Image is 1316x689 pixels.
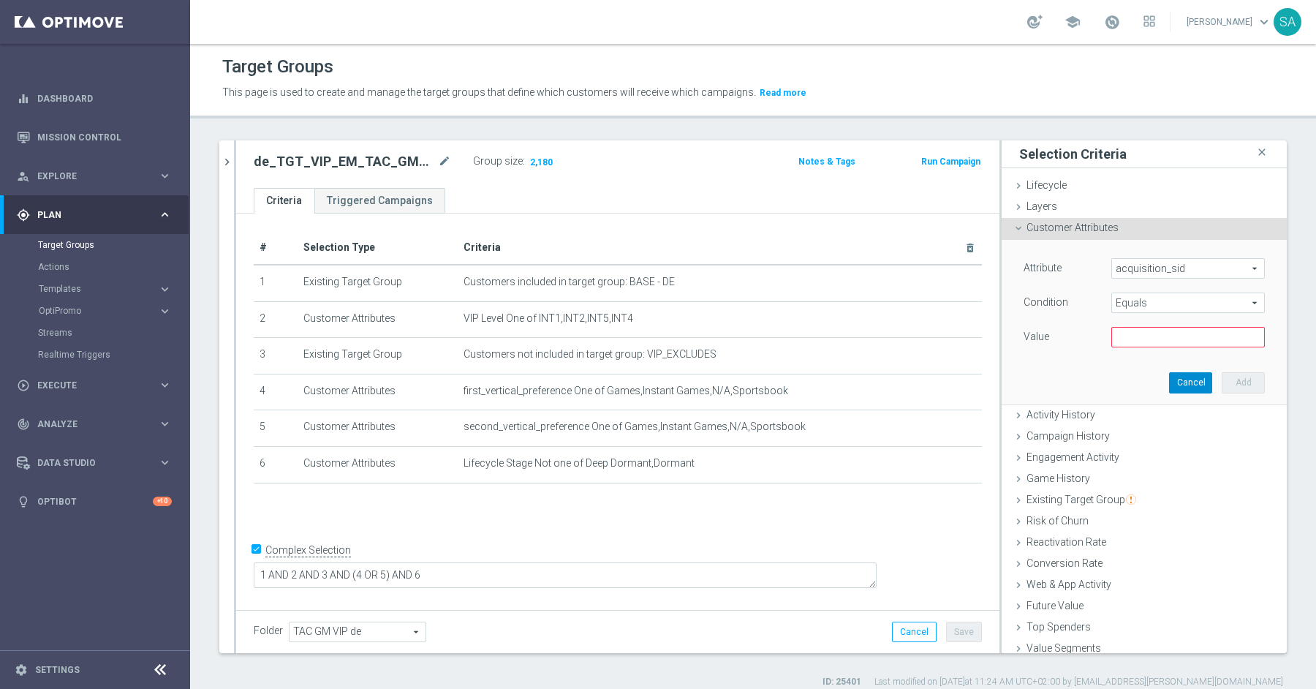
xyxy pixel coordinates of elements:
div: Actions [38,256,189,278]
td: 4 [254,374,298,410]
a: Settings [35,666,80,674]
div: Templates [39,285,158,293]
span: Web & App Activity [1026,579,1111,590]
lable: Condition [1024,296,1068,308]
label: Group size [473,155,523,167]
button: Mission Control [16,132,173,143]
label: ID: 25401 [822,676,861,688]
span: Engagement Activity [1026,451,1119,463]
i: delete_forever [964,242,976,254]
button: lightbulb Optibot +10 [16,496,173,508]
a: Triggered Campaigns [314,188,445,214]
i: play_circle_outline [17,379,30,392]
div: Analyze [17,418,158,431]
span: Reactivation Rate [1026,536,1106,548]
div: Templates keyboard_arrow_right [38,283,173,295]
span: Activity History [1026,409,1095,421]
a: Criteria [254,188,314,214]
span: keyboard_arrow_down [1256,14,1272,30]
h2: de_TGT_VIP_EM_TAC_GM__ALL [254,153,435,170]
span: OptiPromo [39,306,143,315]
button: gps_fixed Plan keyboard_arrow_right [16,209,173,221]
div: Realtime Triggers [38,344,189,366]
a: Dashboard [37,79,172,118]
span: second_vertical_preference One of Games,Instant Games,N/A,Sportsbook [464,421,806,433]
a: Optibot [37,482,153,521]
i: keyboard_arrow_right [158,208,172,222]
span: Customers not included in target group: VIP_EXCLUDES [464,348,716,361]
span: Lifecycle [1026,179,1067,191]
i: settings [15,663,28,677]
i: chevron_right [220,155,234,169]
i: keyboard_arrow_right [158,304,172,318]
a: Mission Control [37,118,172,157]
span: Risk of Churn [1026,515,1089,527]
a: [PERSON_NAME]keyboard_arrow_down [1185,11,1274,33]
i: keyboard_arrow_right [158,456,172,470]
a: Realtime Triggers [38,349,152,361]
span: Criteria [464,241,501,253]
button: equalizer Dashboard [16,93,173,105]
span: Lifecycle Stage Not one of Deep Dormant,Dormant [464,457,695,470]
span: Plan [37,211,158,219]
button: Save [946,622,982,642]
span: Existing Target Group [1026,494,1136,505]
span: VIP Level One of INT1,INT2,INT5,INT4 [464,312,633,325]
button: Add [1222,372,1265,393]
label: Complex Selection [265,543,351,557]
div: Mission Control [17,118,172,157]
button: Cancel [892,622,937,642]
i: keyboard_arrow_right [158,282,172,296]
th: # [254,231,298,265]
div: Streams [38,322,189,344]
h3: Selection Criteria [1019,146,1127,162]
td: Customer Attributes [298,446,458,483]
label: Last modified on [DATE] at 11:24 AM UTC+02:00 by [EMAIL_ADDRESS][PERSON_NAME][DOMAIN_NAME] [874,676,1283,688]
div: Templates [38,278,189,300]
a: Streams [38,327,152,339]
div: Data Studio [17,456,158,470]
div: Explore [17,170,158,183]
span: Conversion Rate [1026,557,1103,569]
div: OptiPromo [38,300,189,322]
th: Selection Type [298,231,458,265]
i: keyboard_arrow_right [158,169,172,183]
div: OptiPromo [39,306,158,315]
span: Execute [37,381,158,390]
div: Data Studio keyboard_arrow_right [16,457,173,469]
span: Explore [37,172,158,181]
button: track_changes Analyze keyboard_arrow_right [16,418,173,430]
button: Read more [758,85,808,101]
button: Notes & Tags [797,154,857,170]
button: Run Campaign [920,154,982,170]
label: Value [1024,330,1049,343]
i: equalizer [17,92,30,105]
lable: Attribute [1024,262,1062,274]
h1: Target Groups [222,56,333,78]
td: Existing Target Group [298,265,458,301]
button: play_circle_outline Execute keyboard_arrow_right [16,380,173,391]
button: chevron_right [219,140,234,184]
td: 3 [254,338,298,374]
td: 2 [254,301,298,338]
button: Cancel [1169,372,1212,393]
label: : [523,155,525,167]
div: +10 [153,497,172,506]
span: Value Segments [1026,642,1101,654]
span: Data Studio [37,459,158,467]
i: close [1255,143,1269,162]
i: track_changes [17,418,30,431]
span: Customer Attributes [1026,222,1119,233]
i: lightbulb [17,495,30,508]
td: Customer Attributes [298,374,458,410]
i: person_search [17,170,30,183]
span: This page is used to create and manage the target groups that define which customers will receive... [222,86,756,98]
button: OptiPromo keyboard_arrow_right [38,305,173,317]
label: Folder [254,625,283,637]
span: first_vertical_preference One of Games,Instant Games,N/A,Sportsbook [464,385,788,397]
